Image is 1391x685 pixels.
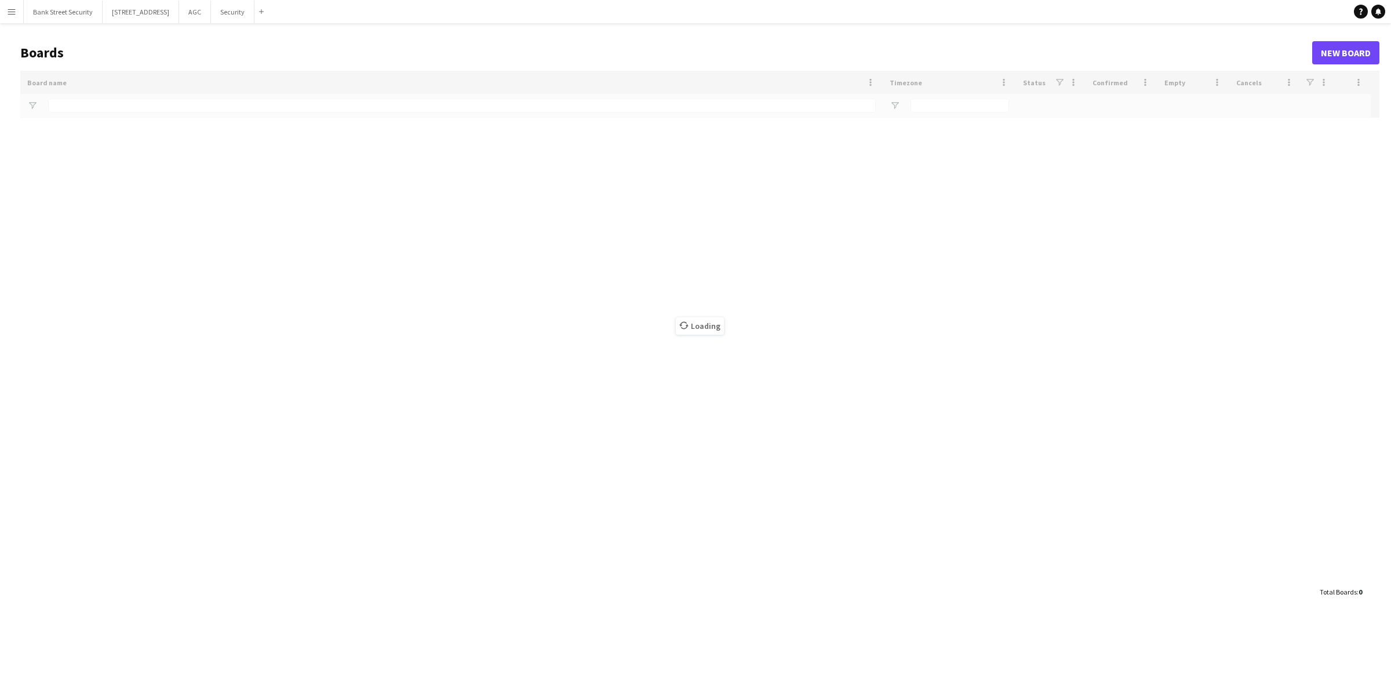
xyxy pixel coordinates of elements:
[103,1,179,23] button: [STREET_ADDRESS]
[179,1,211,23] button: AGC
[20,44,1312,61] h1: Boards
[211,1,254,23] button: Security
[676,317,724,335] span: Loading
[1312,41,1379,64] a: New Board
[1320,588,1357,596] span: Total Boards
[1320,581,1362,603] div: :
[24,1,103,23] button: Bank Street Security
[1359,588,1362,596] span: 0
